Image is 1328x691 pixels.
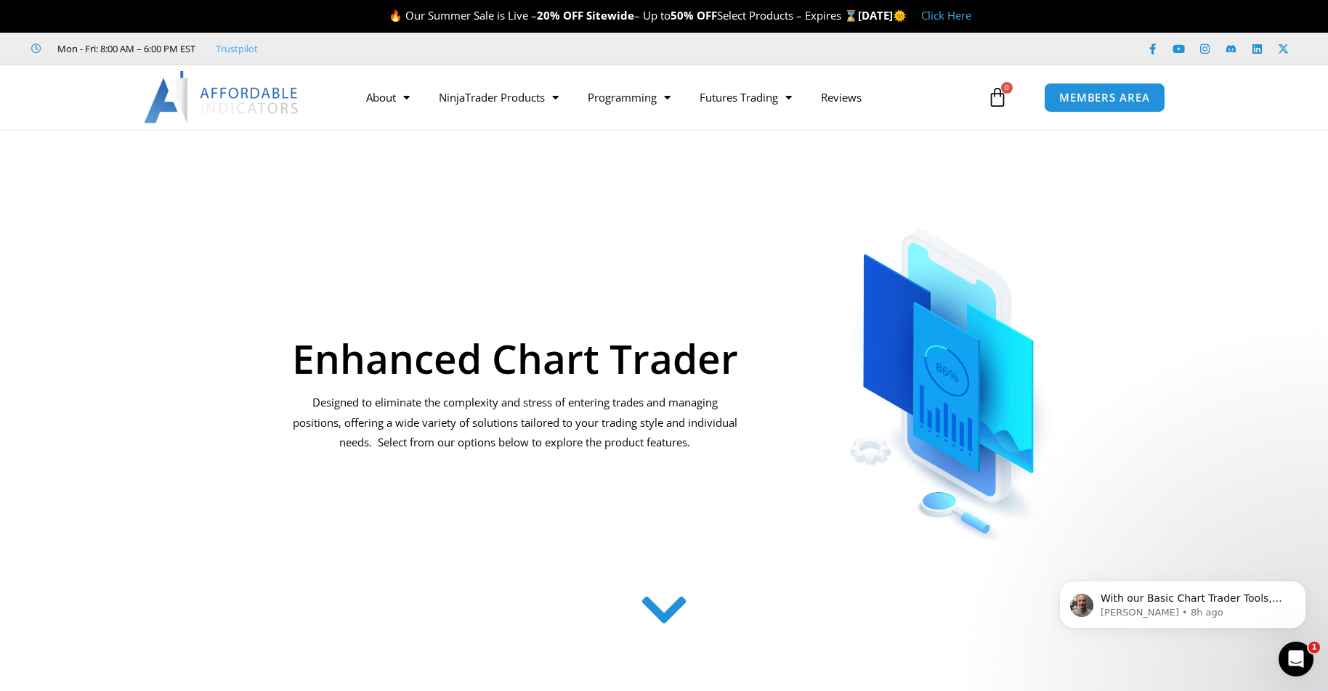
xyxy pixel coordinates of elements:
[858,8,907,23] strong: [DATE]
[352,81,424,114] a: About
[1044,83,1165,113] a: MEMBERS AREA
[802,195,1099,548] img: ChartTrader | Affordable Indicators – NinjaTrader
[893,8,907,23] span: 🌞
[586,8,634,23] strong: Sitewide
[216,40,258,57] a: Trustpilot
[1037,550,1328,652] iframe: Intercom notifications message
[54,40,195,57] span: Mon - Fri: 8:00 AM – 6:00 PM EST
[921,8,971,23] a: Click Here
[352,81,984,114] nav: Menu
[144,71,300,123] img: LogoAI | Affordable Indicators – NinjaTrader
[685,81,806,114] a: Futures Trading
[424,81,573,114] a: NinjaTrader Products
[965,76,1029,118] a: 0
[1308,642,1320,653] span: 1
[1279,642,1313,676] iframe: Intercom live chat
[1001,82,1013,94] span: 0
[291,338,740,378] h1: Enhanced Chart Trader
[389,8,858,23] span: 🔥 Our Summer Sale is Live – – Up to Select Products – Expires ⌛
[806,81,876,114] a: Reviews
[1059,92,1150,103] span: MEMBERS AREA
[671,8,717,23] strong: 50% OFF
[573,81,685,114] a: Programming
[537,8,583,23] strong: 20% OFF
[291,393,740,454] p: Designed to eliminate the complexity and stress of entering trades and managing positions, offeri...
